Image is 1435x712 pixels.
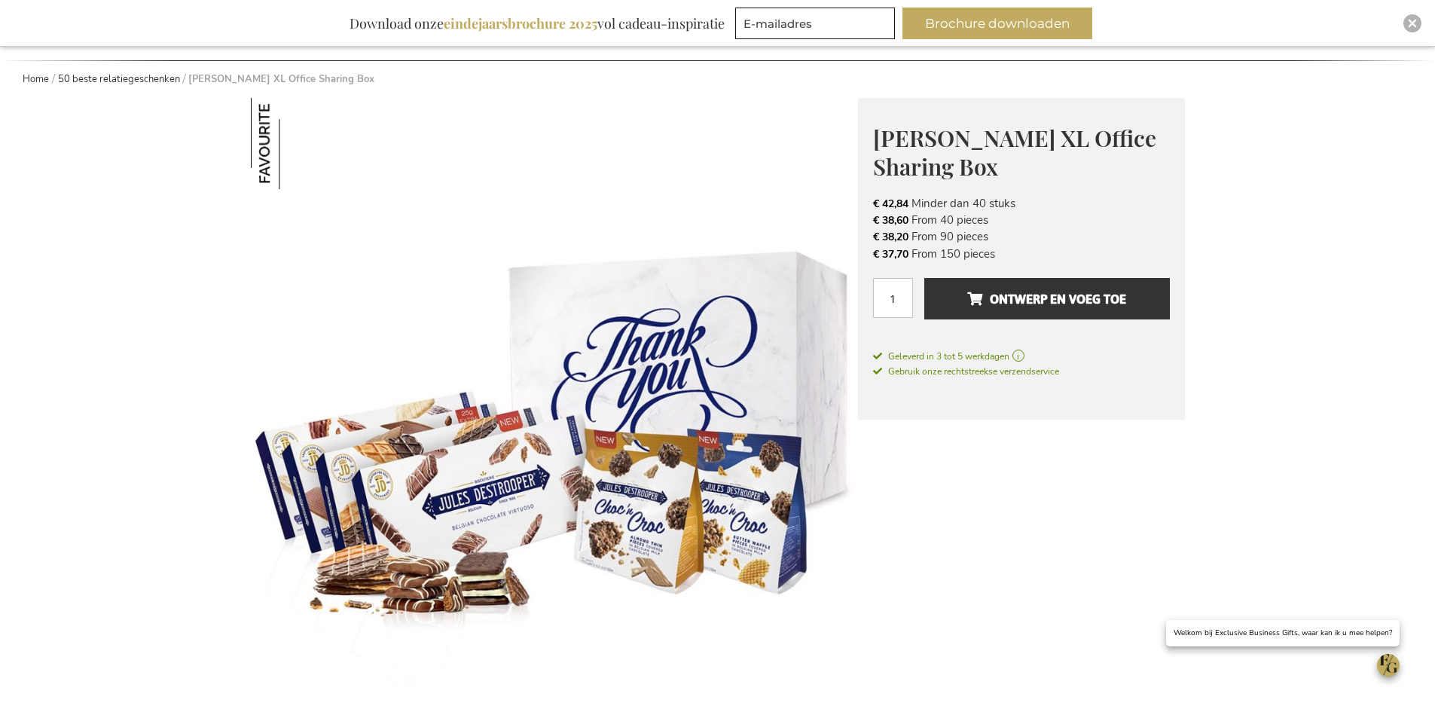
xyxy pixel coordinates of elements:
span: € 38,60 [873,213,908,228]
span: Gebruik onze rechtstreekse verzendservice [873,365,1059,377]
input: E-mailadres [735,8,895,39]
li: Minder dan 40 stuks [873,195,1170,212]
strong: [PERSON_NAME] XL Office Sharing Box [188,72,374,86]
span: Ontwerp en voeg toe [967,287,1126,311]
a: Geleverd in 3 tot 5 werkdagen [873,350,1170,363]
button: Ontwerp en voeg toe [924,278,1169,319]
span: € 42,84 [873,197,908,211]
button: Brochure downloaden [902,8,1092,39]
img: Close [1408,19,1417,28]
a: Gebruik onze rechtstreekse verzendservice [873,363,1059,378]
a: Home [23,72,49,86]
img: Jules Destrooper XL Office Sharing Box [251,98,858,704]
li: From 150 pieces [873,246,1170,262]
span: € 38,20 [873,230,908,244]
span: € 37,70 [873,247,908,261]
img: Jules Destrooper XL Office Sharing Box [251,98,342,189]
div: Download onze vol cadeau-inspiratie [343,8,731,39]
div: Close [1403,14,1421,32]
b: eindejaarsbrochure 2025 [444,14,597,32]
li: From 40 pieces [873,212,1170,228]
a: 50 beste relatiegeschenken [58,72,180,86]
span: [PERSON_NAME] XL Office Sharing Box [873,123,1156,182]
li: From 90 pieces [873,228,1170,245]
form: marketing offers and promotions [735,8,899,44]
input: Aantal [873,278,913,318]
